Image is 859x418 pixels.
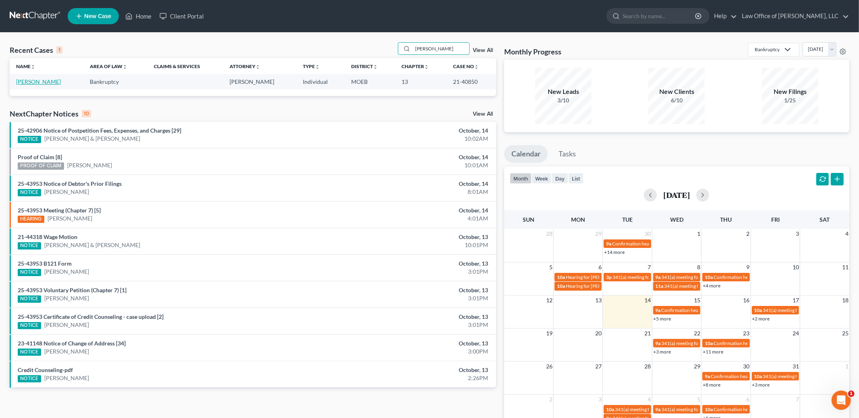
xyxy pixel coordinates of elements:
span: 28 [644,362,652,371]
i: unfold_more [122,64,127,69]
span: 10a [557,283,565,289]
span: 10a [705,340,713,346]
span: 30 [743,362,751,371]
div: 1/25 [762,96,818,104]
div: October, 13 [337,339,488,347]
a: Typeunfold_more [303,63,320,69]
span: Confirmation hearing for [PERSON_NAME] & [PERSON_NAME] [714,274,848,280]
span: 9a [606,241,611,247]
a: [PERSON_NAME] [44,294,89,302]
div: October, 13 [337,366,488,374]
span: 22 [693,329,701,338]
a: +5 more [654,316,671,322]
div: PROOF OF CLAIM [18,162,64,170]
span: 8 [696,262,701,272]
span: 11a [656,283,664,289]
div: 2:26PM [337,374,488,382]
a: Area of Lawunfold_more [90,63,127,69]
th: Claims & Services [147,58,223,74]
a: [PERSON_NAME] & [PERSON_NAME] [44,135,140,143]
a: +4 more [703,283,720,289]
a: [PERSON_NAME] [44,374,89,382]
span: 9a [705,373,710,379]
span: 341(a) meeting for [PERSON_NAME] [662,406,739,412]
i: unfold_more [424,64,429,69]
div: 4:01AM [337,214,488,223]
div: October, 13 [337,233,488,241]
span: 29 [693,362,701,371]
a: Calendar [504,145,548,163]
div: New Clients [648,87,705,96]
div: October, 13 [337,260,488,268]
div: NOTICE [18,349,41,356]
span: 7 [795,395,800,404]
div: 3:01PM [337,294,488,302]
span: 9a [656,340,661,346]
div: New Leads [535,87,592,96]
button: week [532,173,552,184]
i: unfold_more [474,64,479,69]
a: Case Nounfold_more [453,63,479,69]
div: Recent Cases [10,45,62,55]
div: NOTICE [18,136,41,143]
span: Confirmation hearing for [PERSON_NAME] [714,406,805,412]
div: 10 [82,110,91,117]
a: Chapterunfold_more [402,63,429,69]
span: 4 [845,229,849,239]
span: 10a [754,307,762,313]
div: NOTICE [18,242,41,250]
a: Tasks [551,145,583,163]
td: [PERSON_NAME] [223,74,297,89]
a: Help [710,9,737,23]
a: Proof of Claim [8] [18,154,62,160]
span: Confirmation hearing for [PERSON_NAME] & [PERSON_NAME] [612,241,746,247]
input: Search by name... [623,8,696,23]
iframe: Intercom live chat [832,391,851,410]
span: 23 [743,329,751,338]
a: [PERSON_NAME] [48,214,92,223]
td: 13 [395,74,447,89]
span: 12 [545,295,553,305]
span: 341(a) meeting for [PERSON_NAME] & [PERSON_NAME] [615,406,735,412]
i: unfold_more [31,64,35,69]
span: Hearing for [PERSON_NAME] [566,283,629,289]
a: Home [121,9,155,23]
span: 29 [594,229,602,239]
a: +14 more [604,249,625,255]
button: day [552,173,568,184]
span: 11 [841,262,849,272]
span: 341(a) meeting for [PERSON_NAME] [664,283,742,289]
a: Attorneyunfold_more [230,63,260,69]
span: 13 [594,295,602,305]
div: NOTICE [18,189,41,196]
span: 341(a) meeting for [PERSON_NAME] [763,373,841,379]
input: Search by name... [413,43,469,54]
h2: [DATE] [663,191,690,199]
a: [PERSON_NAME] [67,161,112,169]
a: Nameunfold_more [16,63,35,69]
span: 10 [792,262,800,272]
span: 1 [845,362,849,371]
span: Wed [670,216,683,223]
i: unfold_more [315,64,320,69]
div: 10:01AM [337,161,488,169]
i: unfold_more [255,64,260,69]
div: 10:02AM [337,135,488,143]
span: Confirmation hearing for [PERSON_NAME] & [PERSON_NAME] [711,373,845,379]
a: +3 more [654,349,671,355]
a: Districtunfold_more [351,63,378,69]
span: Hearing for [PERSON_NAME] [566,274,629,280]
span: Confirmation hearing for [PERSON_NAME] [662,307,753,313]
div: 3:01PM [337,268,488,276]
span: 14 [644,295,652,305]
span: 341(a) meeting for [PERSON_NAME] [662,274,739,280]
span: 26 [545,362,553,371]
div: October, 13 [337,313,488,321]
div: NOTICE [18,375,41,383]
span: 1 [848,391,855,397]
span: 10a [705,274,713,280]
span: 9a [656,274,661,280]
button: month [510,173,532,184]
span: 18 [841,295,849,305]
div: 6/10 [648,96,705,104]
